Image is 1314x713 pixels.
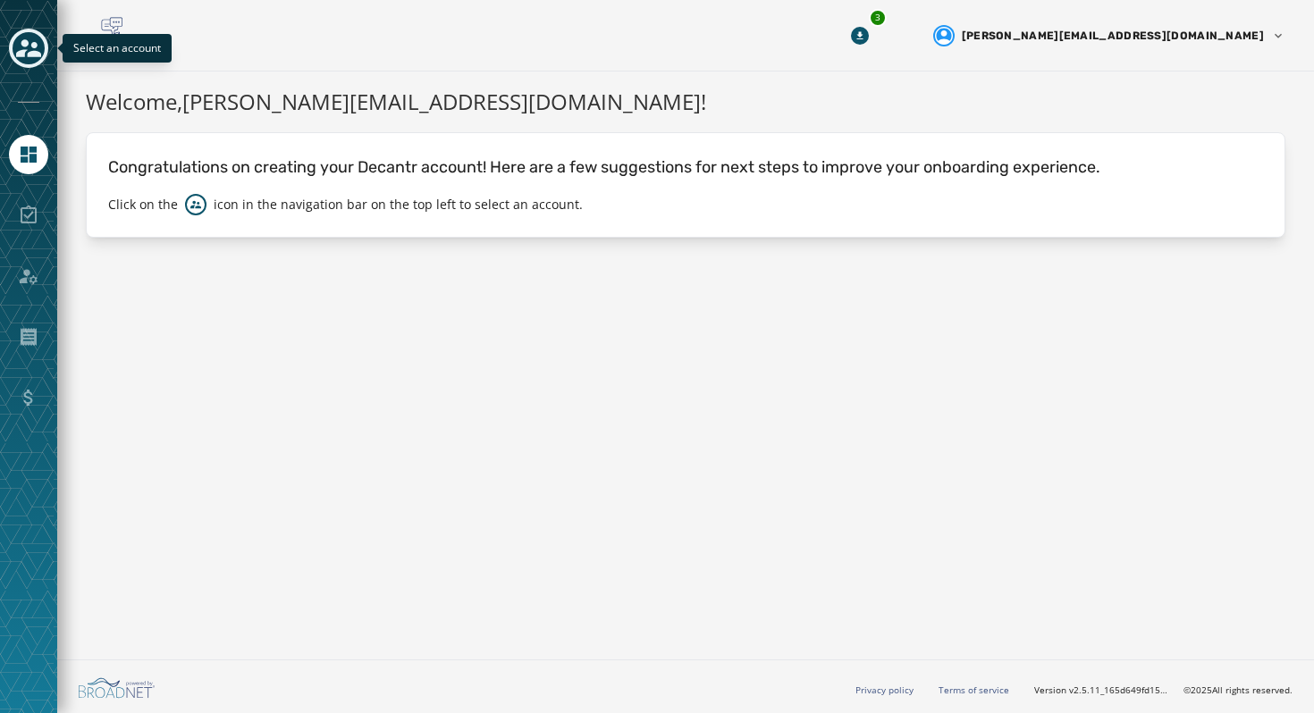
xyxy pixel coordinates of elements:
[108,155,1263,180] p: Congratulations on creating your Decantr account! Here are a few suggestions for next steps to im...
[9,29,48,68] button: Toggle account select drawer
[1069,684,1169,697] span: v2.5.11_165d649fd1592c218755210ebffa1e5a55c3084e
[214,196,583,214] p: icon in the navigation bar on the top left to select an account.
[939,684,1009,696] a: Terms of service
[9,135,48,174] a: Navigate to Home
[1034,684,1169,697] span: Version
[1183,684,1293,696] span: © 2025 All rights reserved.
[926,18,1293,54] button: User settings
[855,684,914,696] a: Privacy policy
[844,20,876,52] button: Download Menu
[869,9,887,27] div: 3
[73,40,161,55] span: Select an account
[108,196,178,214] p: Click on the
[86,86,1285,118] h1: Welcome, [PERSON_NAME][EMAIL_ADDRESS][DOMAIN_NAME] !
[962,29,1264,43] span: [PERSON_NAME][EMAIL_ADDRESS][DOMAIN_NAME]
